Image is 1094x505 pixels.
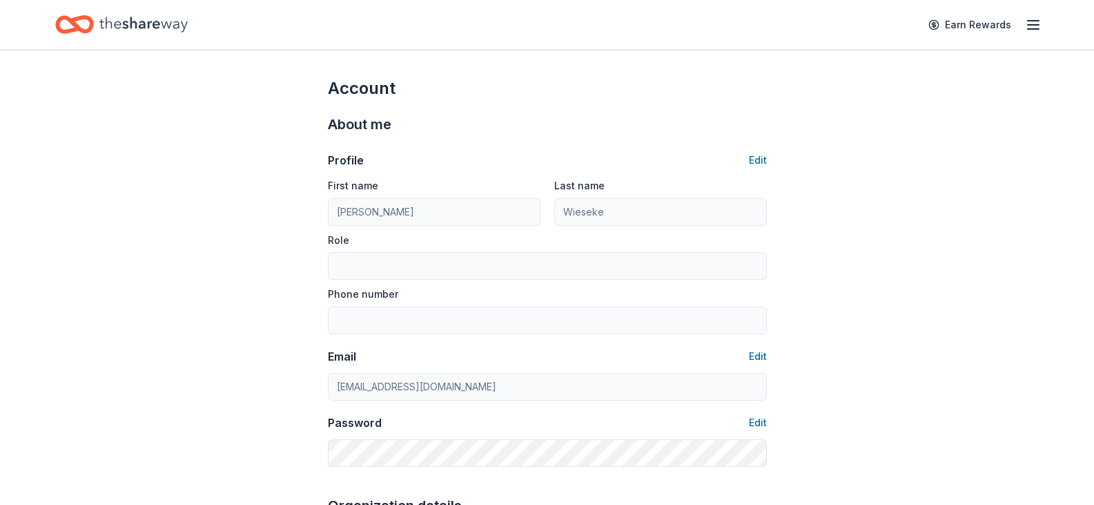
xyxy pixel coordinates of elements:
button: Edit [749,415,767,431]
div: Password [328,415,382,431]
div: About me [328,113,767,135]
a: Home [55,8,188,41]
button: Edit [749,152,767,169]
div: Account [328,77,767,99]
label: First name [328,179,378,193]
label: Role [328,234,349,247]
a: Earn Rewards [920,12,1019,37]
div: Profile [328,152,364,169]
label: Last name [554,179,605,193]
button: Edit [749,348,767,365]
div: Email [328,348,356,365]
label: Phone number [328,287,398,301]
